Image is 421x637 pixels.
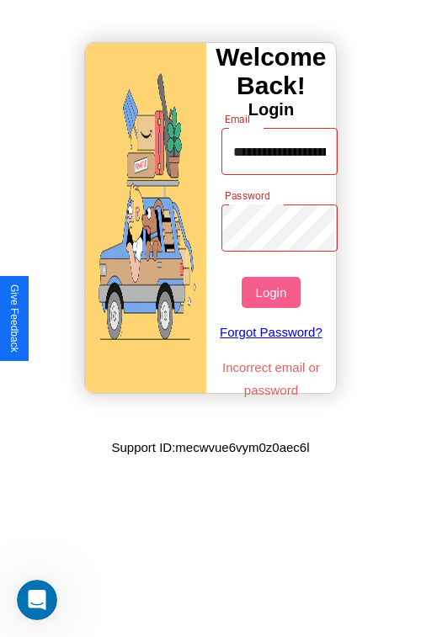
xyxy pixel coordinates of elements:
label: Password [225,188,269,203]
img: gif [85,43,206,393]
p: Support ID: mecwvue6vym0z0aec6l [111,436,309,459]
p: Incorrect email or password [213,356,330,401]
button: Login [242,277,300,308]
h4: Login [206,100,336,119]
div: Give Feedback [8,284,20,353]
label: Email [225,112,251,126]
h3: Welcome Back! [206,43,336,100]
iframe: Intercom live chat [17,580,57,620]
a: Forgot Password? [213,308,330,356]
